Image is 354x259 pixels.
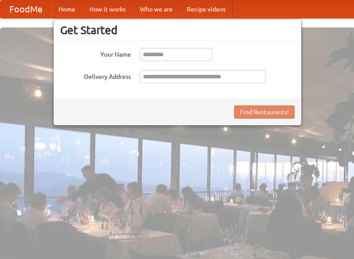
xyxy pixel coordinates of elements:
a: Home [51,0,82,18]
label: Delivery Address [60,70,131,81]
a: FoodMe [0,0,51,18]
h3: Get Started [60,23,295,37]
button: Find Restaurants! [234,105,295,119]
a: How it works [82,0,133,18]
a: Who we are [133,0,180,18]
label: Your Name [60,48,131,59]
a: Recipe videos [180,0,233,18]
